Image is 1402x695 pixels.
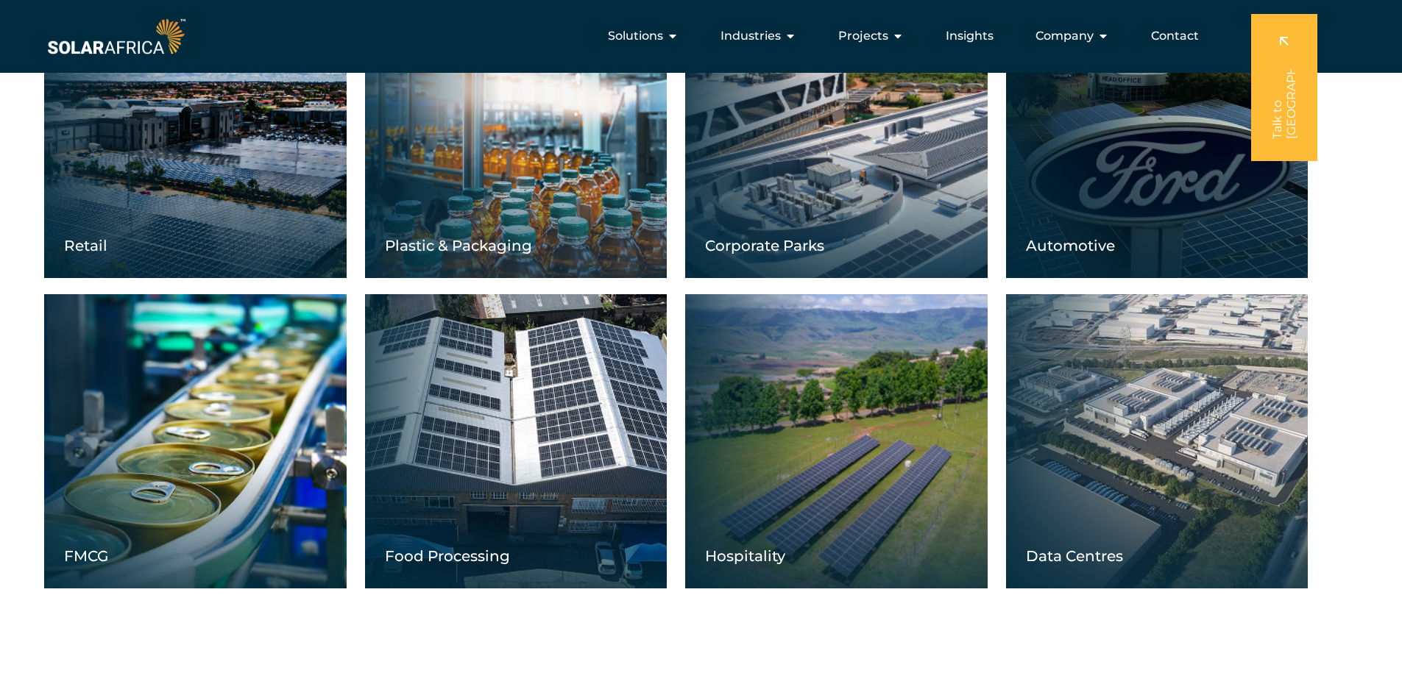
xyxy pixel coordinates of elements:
[1026,546,1309,566] h3: Data Centres
[705,236,988,255] h3: Corporate Parks
[188,21,1211,51] nav: Menu
[64,546,347,566] h3: FMCG
[705,546,988,566] h3: Hospitality
[838,27,888,45] span: Projects
[188,21,1211,51] div: Menu Toggle
[721,27,781,45] span: Industries
[946,27,994,45] a: Insights
[385,546,668,566] h3: Food Processing
[64,236,347,255] h3: Retail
